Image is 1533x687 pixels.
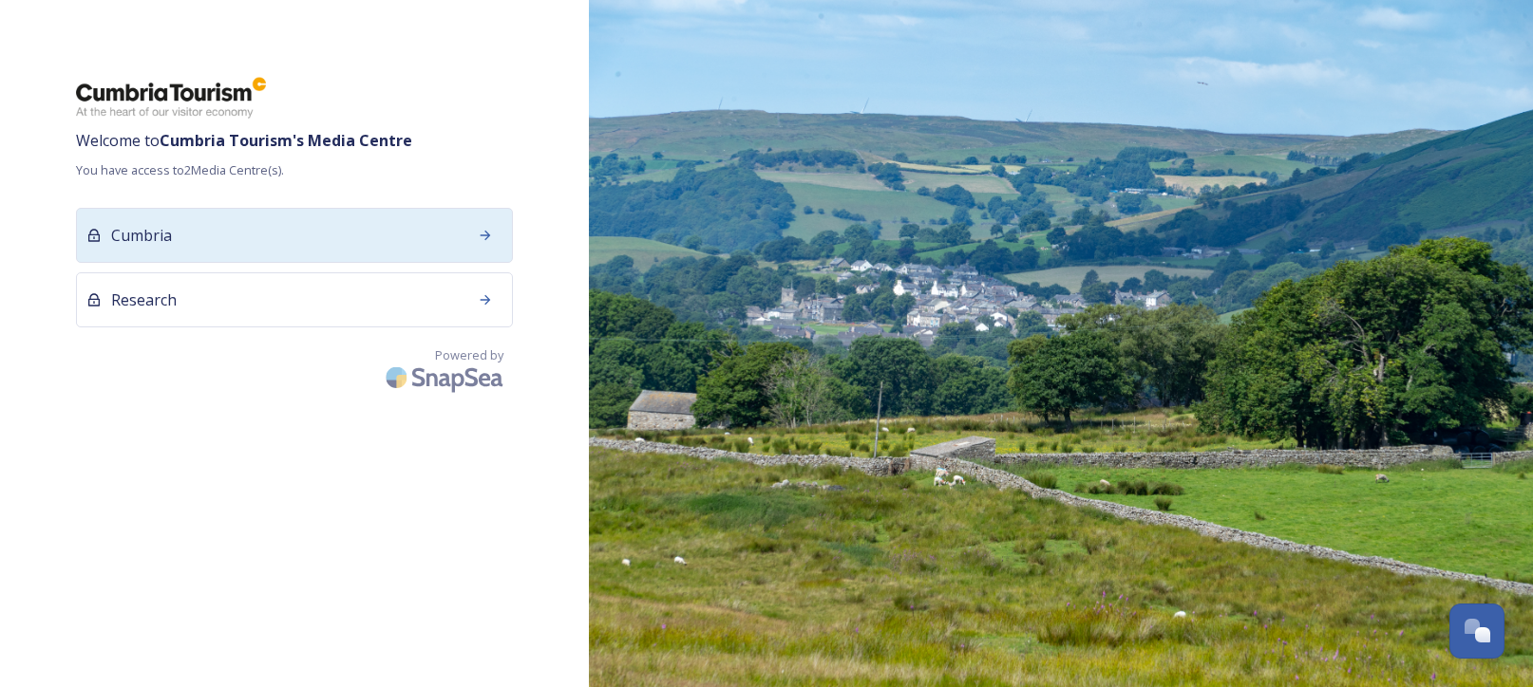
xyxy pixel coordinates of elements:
strong: Cumbria Tourism 's Media Centre [160,130,412,151]
button: Open Chat [1449,603,1505,659]
span: Research [111,288,177,311]
span: Powered by [435,346,503,364]
a: Cumbria [76,208,513,272]
span: You have access to 2 Media Centre(s). [76,161,513,179]
a: Research [76,272,513,337]
span: Welcome to [76,129,513,152]
img: SnapSea Logo [380,355,513,399]
img: ct_logo.png [76,76,266,120]
span: Cumbria [111,224,172,247]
